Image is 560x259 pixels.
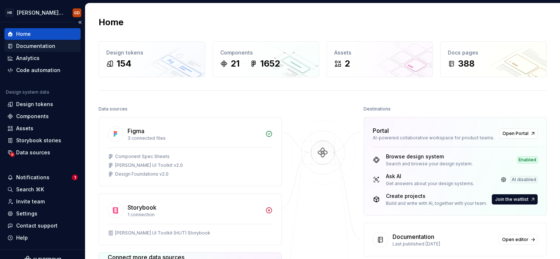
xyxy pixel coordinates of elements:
a: Invite team [4,196,81,207]
button: Contact support [4,220,81,232]
button: HR[PERSON_NAME] UI Toolkit (HUT)GD [1,5,84,20]
div: Create projects [386,192,487,200]
div: Design system data [6,89,49,95]
div: Components [220,49,312,56]
div: Destinations [364,104,391,114]
div: [PERSON_NAME] UI Toolkit v2.0 [115,162,183,168]
div: Get answers about your design systems. [386,181,474,187]
div: Design tokens [106,49,198,56]
div: Documentation [393,232,434,241]
div: Assets [16,125,33,132]
div: 154 [117,58,132,70]
div: Ask AI [386,173,474,180]
button: Help [4,232,81,244]
div: Analytics [16,55,40,62]
a: Design tokens [4,98,81,110]
div: Design tokens [16,101,53,108]
a: Design tokens154 [99,41,205,77]
div: 1 connection [128,212,261,218]
a: Assets [4,123,81,134]
a: Figma3 connected filesComponent Spec Sheets[PERSON_NAME] UI Toolkit v2.0Design Foundations v2.0 [99,117,282,186]
a: Open editor [499,234,538,245]
div: Portal [373,126,389,135]
div: HR [5,8,14,17]
span: 1 [72,174,78,180]
div: Help [16,234,28,241]
div: Assets [334,49,425,56]
a: Components [4,110,81,122]
div: Home [16,30,31,38]
a: Assets2 [327,41,433,77]
span: Join the waitlist [495,196,528,202]
a: Analytics [4,52,81,64]
div: Design Foundations v2.0 [115,171,169,177]
button: Collapse sidebar [75,17,85,27]
div: Docs pages [448,49,539,56]
div: Search and browse your design system. [386,161,473,167]
a: Storybook stories [4,135,81,146]
a: Open Portal [499,128,538,139]
div: Storybook stories [16,137,61,144]
span: Open Portal [502,131,528,136]
div: Browse design system [386,153,473,160]
button: Search ⌘K [4,184,81,195]
div: GD [74,10,80,16]
div: Figma [128,127,144,135]
div: Storybook [128,203,156,212]
a: Docs pages388 [440,41,547,77]
div: Data sources [99,104,128,114]
div: Last published [DATE] [393,241,494,247]
div: [PERSON_NAME] UI Toolkit (HUT) [17,9,64,16]
div: Data sources [16,149,50,156]
div: 3 connected files [128,135,261,141]
a: Settings [4,208,81,219]
div: 388 [458,58,475,70]
a: Components211652 [213,41,319,77]
a: Storybook1 connection[PERSON_NAME] UI Toolkit (HUT) Storybook [99,194,282,245]
div: Search ⌘K [16,186,44,193]
span: Open editor [502,237,528,243]
a: Data sources [4,147,81,158]
div: Enabled [517,156,538,164]
div: Documentation [16,42,55,50]
div: Contact support [16,222,58,229]
div: AI disabled [510,176,538,183]
div: 1652 [260,58,280,70]
div: Code automation [16,67,60,74]
div: Build and write with AI, together with your team. [386,200,487,206]
div: 21 [231,58,240,70]
a: Home [4,28,81,40]
div: Components [16,113,49,120]
button: Join the waitlist [492,194,538,204]
div: Notifications [16,174,49,181]
div: Component Spec Sheets [115,154,170,159]
div: Settings [16,210,37,217]
button: Notifications1 [4,172,81,183]
a: Documentation [4,40,81,52]
div: AI-powered collaborative workspace for product teams. [373,135,495,141]
h2: Home [99,16,124,28]
div: Invite team [16,198,45,205]
div: [PERSON_NAME] UI Toolkit (HUT) Storybook [115,230,210,236]
a: Code automation [4,64,81,76]
div: 2 [345,58,350,70]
